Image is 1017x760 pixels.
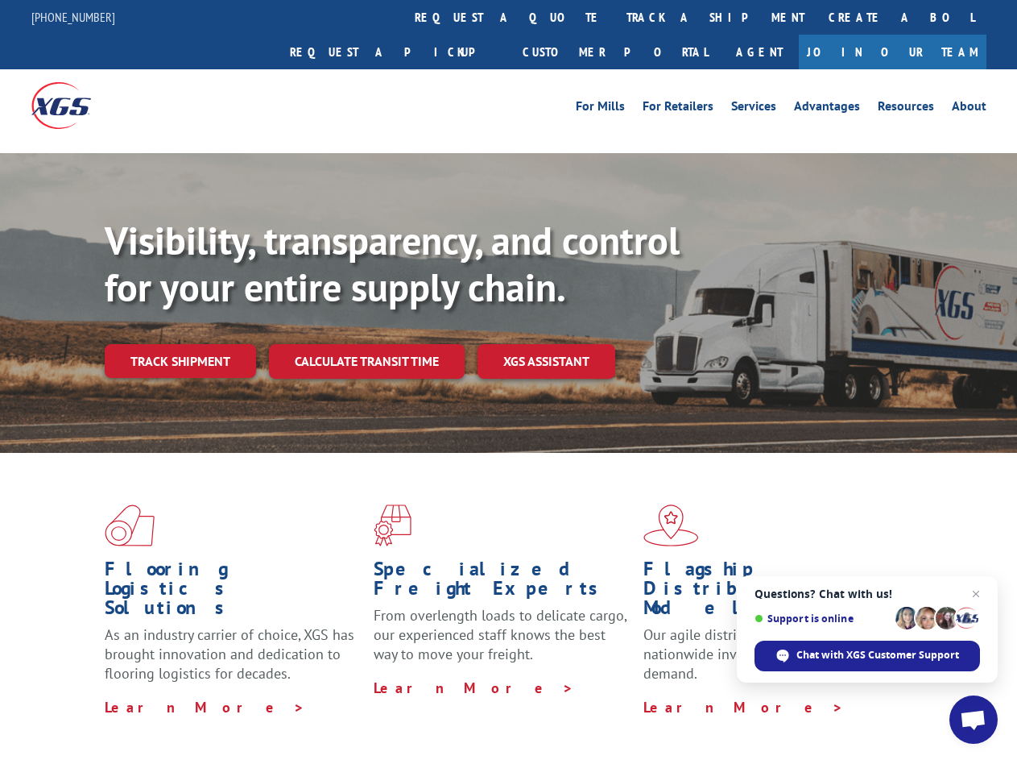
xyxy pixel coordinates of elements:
p: From overlength loads to delicate cargo, our experienced staff knows the best way to move your fr... [374,606,630,678]
a: Join Our Team [799,35,986,69]
div: Open chat [949,696,998,744]
span: Close chat [966,584,986,604]
h1: Flagship Distribution Model [643,559,900,625]
span: Chat with XGS Customer Support [796,648,959,662]
span: As an industry carrier of choice, XGS has brought innovation and dedication to flooring logistics... [105,625,354,683]
a: Resources [878,100,934,118]
a: Learn More > [643,698,844,716]
a: [PHONE_NUMBER] [31,9,115,25]
img: xgs-icon-focused-on-flooring-red [374,505,411,546]
b: Visibility, transparency, and control for your entire supply chain. [105,215,680,312]
a: About [952,100,986,118]
a: Services [731,100,776,118]
span: Questions? Chat with us! [754,588,980,600]
h1: Flooring Logistics Solutions [105,559,362,625]
a: Advantages [794,100,860,118]
a: Track shipment [105,344,256,378]
a: Request a pickup [278,35,511,69]
a: Customer Portal [511,35,720,69]
a: For Mills [576,100,625,118]
a: Learn More > [374,679,574,697]
span: Support is online [754,613,890,625]
a: Calculate transit time [269,344,465,379]
span: Our agile distribution network gives you nationwide inventory management on demand. [643,625,895,683]
img: xgs-icon-total-supply-chain-intelligence-red [105,505,155,546]
a: Learn More > [105,698,305,716]
h1: Specialized Freight Experts [374,559,630,606]
img: xgs-icon-flagship-distribution-model-red [643,505,699,546]
div: Chat with XGS Customer Support [754,641,980,671]
a: Agent [720,35,799,69]
a: For Retailers [643,100,713,118]
a: XGS ASSISTANT [477,344,615,379]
